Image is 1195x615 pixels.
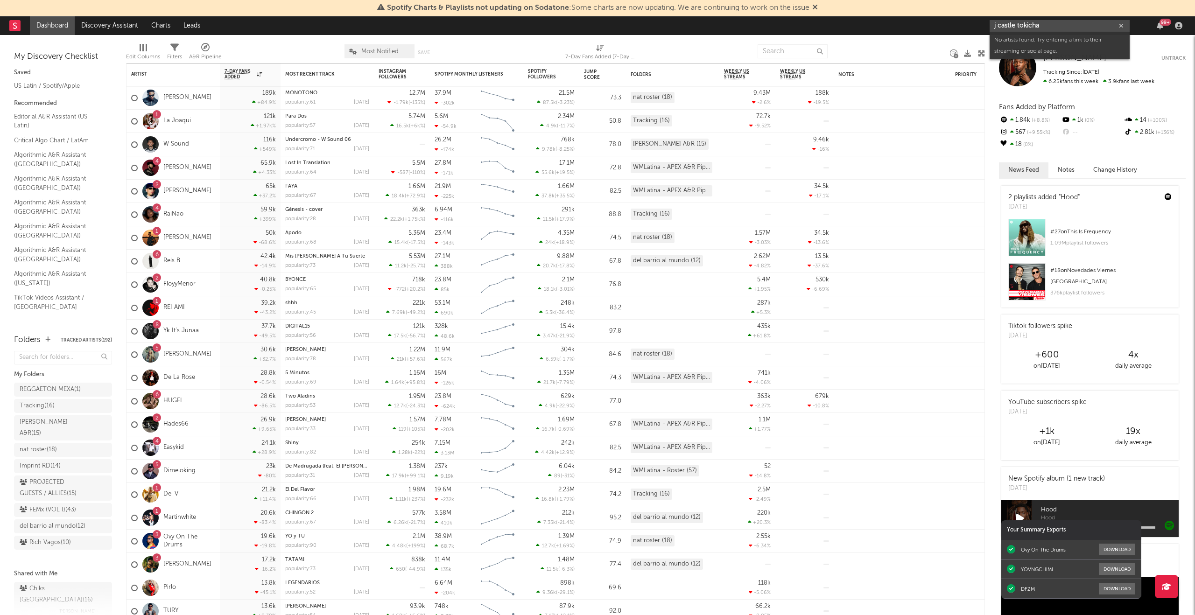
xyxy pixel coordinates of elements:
span: [PERSON_NAME] [1043,54,1106,62]
div: 189k [262,90,276,96]
button: Change History [1084,162,1146,178]
svg: Chart title [477,156,519,180]
span: 11.5k [543,217,555,222]
div: 2 playlists added [1008,193,1080,203]
span: +1.75k % [404,217,424,222]
div: ( ) [539,239,575,245]
div: 27.1M [435,253,450,259]
a: [PERSON_NAME] [285,417,326,422]
div: ( ) [387,99,425,105]
a: Algorithmic A&R Assistant ([GEOGRAPHIC_DATA]) [14,150,103,169]
span: 6.25k fans this week [1043,79,1098,84]
a: Leads [177,16,207,35]
a: Rich Vagos(10) [14,536,112,550]
div: 7-Day Fans Added (7-Day Fans Added) [565,40,635,67]
a: DIGITAL15 [285,324,310,329]
div: Chiks [GEOGRAPHIC_DATA] ( 16 ) [20,583,104,606]
a: FEMx (VOL I)(43) [14,503,112,517]
a: [PERSON_NAME] [163,164,211,172]
span: -8.25 % [557,147,573,152]
button: Download [1099,563,1135,575]
div: +549 % [254,146,276,152]
svg: Chart title [477,203,519,226]
div: -13.6 % [808,239,829,245]
div: 99 + [1160,19,1171,26]
a: [PERSON_NAME] [285,347,326,352]
div: ( ) [537,216,575,222]
div: 21.9M [435,183,451,189]
div: 121k [264,113,276,119]
div: -19.5 % [808,99,829,105]
button: Notes [1048,162,1084,178]
input: Search... [758,44,828,58]
a: REGGAETON MEXA(1) [14,383,112,397]
div: 6.94M [435,207,452,213]
div: Artist [131,71,201,77]
a: TikTok Videos Assistant / [GEOGRAPHIC_DATA] [14,293,103,312]
a: HUGEL [163,397,183,405]
div: 9.43M [753,90,771,96]
a: TATAMI [285,557,304,562]
span: Dismiss [812,4,818,12]
a: LEGENDARIOS [285,580,320,586]
div: popularity: 61 [285,100,316,105]
div: 2.81k [1124,126,1186,139]
a: Algorithmic A&R Assistant ([GEOGRAPHIC_DATA]) [14,245,103,264]
div: 72.8 [584,162,621,174]
div: Rich Vagos ( 10 ) [20,537,71,548]
div: 1.66M [408,183,425,189]
div: popularity: 28 [285,217,316,222]
div: Undercromo - W Sound 06 [285,137,369,142]
a: De Madrugada (feat. El [PERSON_NAME] y TGO) [285,464,401,469]
a: REI AMI [163,304,185,312]
input: Search for artists [990,20,1130,32]
span: 22.2k [390,217,403,222]
div: PROJECTED GUESTS / ALLIES ( 15 ) [20,477,85,499]
span: 7-Day Fans Added [225,69,254,80]
a: Dimeloking [163,467,196,475]
a: Lost In Translation [285,161,330,166]
div: Jump Score [584,69,607,80]
div: 5.36M [408,230,425,236]
div: -171k [435,170,453,176]
span: Fans Added by Platform [999,104,1075,111]
a: MONÓTONO [285,91,317,96]
div: [DATE] [354,170,369,175]
a: RaiNao [163,210,183,218]
div: 116k [263,137,276,143]
a: El Del Flavor [285,487,315,492]
div: Spotify Monthly Listeners [435,71,505,77]
div: [PERSON_NAME] A&R (15) [631,139,709,150]
a: Dei V [163,490,178,498]
span: +9.55k % [1026,130,1050,135]
span: 87.5k [543,100,556,105]
div: 21.5M [559,90,575,96]
div: +1.97k % [251,123,276,129]
div: [DATE] [354,147,369,152]
div: 78.0 [584,139,621,150]
div: 50.8 [584,116,621,127]
div: Saved [14,67,112,78]
a: Algorithmic A&R Assistant ([GEOGRAPHIC_DATA]) [14,221,103,240]
a: Para Dos [285,114,307,119]
div: Priority [955,72,992,77]
div: [PERSON_NAME] A&R ( 15 ) [20,417,85,439]
span: -110 % [410,170,424,175]
div: ( ) [537,263,575,269]
div: 17.1M [559,160,575,166]
button: Tracked Artists(192) [61,338,112,342]
a: Dashboard [30,16,75,35]
div: 5.53M [409,253,425,259]
span: Weekly US Streams [724,69,757,80]
span: -135 % [410,100,424,105]
div: 4.35M [558,230,575,236]
a: FloyyMenor [163,280,196,288]
button: News Feed [999,162,1048,178]
div: 65.9k [260,160,276,166]
div: popularity: 57 [285,123,316,128]
div: -302k [435,100,455,106]
a: Algorithmic A&R Assistant ([US_STATE]) [14,269,103,288]
a: BYONCE [285,277,306,282]
div: popularity: 64 [285,170,316,175]
div: ( ) [384,216,425,222]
